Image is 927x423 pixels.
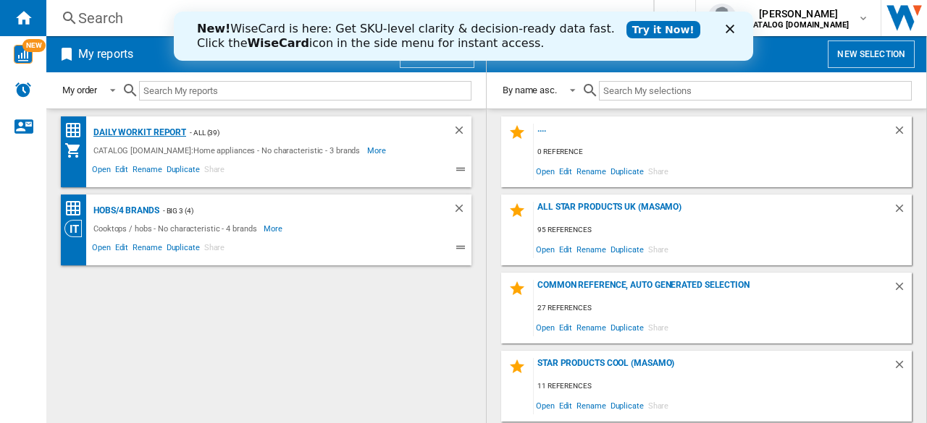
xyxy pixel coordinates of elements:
span: Open [534,396,557,415]
div: My Assortment [64,142,90,159]
div: - ALL (39) [186,124,424,142]
span: Duplicate [608,396,646,415]
div: Star Products Cool (masamo) [534,358,893,377]
div: Hobs/4 brands [90,202,159,220]
span: Rename [574,161,608,181]
span: [PERSON_NAME] [748,7,849,21]
span: Rename [574,317,608,337]
h2: My reports [75,40,136,68]
div: Delete [893,202,912,221]
div: Close [552,13,566,22]
span: Edit [113,163,131,180]
div: .... [534,124,893,143]
div: By name asc. [503,85,557,95]
div: Cooktops / hobs - No characteristic - 4 brands [90,220,264,237]
div: Common reference, auto generated selection [534,280,893,299]
span: Share [202,241,227,258]
span: Edit [113,241,131,258]
span: More [264,220,285,237]
input: Search My selections [599,81,912,101]
div: - Big 3 (4) [159,202,424,220]
span: Open [90,241,113,258]
div: Delete [893,358,912,377]
div: All star products UK (masamo) [534,202,893,221]
span: Edit [557,396,575,415]
div: Delete [893,280,912,299]
div: Category View [64,220,90,237]
div: Price Matrix [64,121,90,140]
div: My order [62,85,97,95]
div: 11 references [534,377,912,396]
img: alerts-logo.svg [14,81,32,98]
span: Edit [557,161,575,181]
span: Duplicate [608,161,646,181]
div: Search [78,8,616,28]
span: Duplicate [164,241,202,258]
span: NEW [22,39,46,52]
span: Duplicate [608,239,646,259]
div: Price Matrix [64,200,90,218]
span: Edit [557,239,575,259]
span: More [367,142,388,159]
div: Delete [453,202,471,220]
span: Duplicate [164,163,202,180]
span: Rename [130,163,164,180]
input: Search My reports [139,81,471,101]
span: Rename [130,241,164,258]
div: 95 references [534,221,912,239]
span: Open [534,239,557,259]
span: Rename [574,396,608,415]
iframe: Intercom live chat banner [174,12,753,61]
img: wise-card.svg [14,45,33,64]
span: Rename [574,239,608,259]
div: CATALOG [DOMAIN_NAME]:Home appliances - No characteristic - 3 brands [90,142,367,159]
span: Edit [557,317,575,337]
div: 27 references [534,299,912,317]
b: CATALOG [DOMAIN_NAME] [748,20,849,30]
div: 0 reference [534,143,912,161]
span: Duplicate [608,317,646,337]
span: Open [534,161,557,181]
div: Delete [453,124,471,142]
img: profile.jpg [708,4,737,33]
span: Open [534,317,557,337]
span: Share [202,163,227,180]
span: Share [646,239,671,259]
div: Delete [893,124,912,143]
div: Daily WorkIt report [90,124,186,142]
button: New selection [828,40,915,68]
span: Open [90,163,113,180]
span: Share [646,317,671,337]
span: Share [646,161,671,181]
span: Share [646,396,671,415]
